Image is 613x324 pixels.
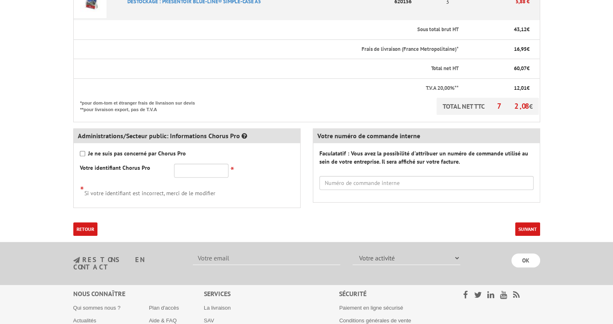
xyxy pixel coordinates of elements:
span: 72,08 [497,101,529,111]
p: € [466,26,529,34]
label: Votre identifiant Chorus Pro [80,164,150,172]
div: Administrations/Secteur public: Informations Chorus Pro [74,129,300,143]
span: 12,01 [514,84,527,91]
input: Numéro de commande interne [319,176,534,190]
a: Qui sommes nous ? [73,305,121,311]
p: € [466,65,529,73]
p: T.V.A 20,00%** [80,84,459,92]
input: Je ne suis pas concerné par Chorus Pro [80,151,85,156]
img: newsletter.jpg [73,257,80,264]
div: Services [204,289,339,299]
a: Conditions générales de vente [339,317,411,324]
div: Nous connaître [73,289,204,299]
label: Faculatatif : Vous avez la possibilité d'attribuer un numéro de commande utilisé au sein de votre... [319,149,534,166]
span: 43,12 [514,26,527,33]
a: Retour [73,222,97,236]
a: La livraison [204,305,231,311]
th: Total net HT [73,59,459,79]
div: Votre numéro de commande interne [313,129,540,143]
input: Votre email [193,251,340,265]
strong: Je ne suis pas concerné par Chorus Pro [88,150,186,157]
th: Frais de livraison (France Metropolitaine)* [73,39,459,59]
button: Suivant [515,222,540,236]
p: € [466,46,529,53]
span: 16,95 [514,46,527,52]
p: € [466,84,529,92]
a: Plan d'accès [149,305,179,311]
h3: restons en contact [73,256,181,271]
a: Actualités [73,317,96,324]
p: TOTAL NET TTC € [437,98,539,115]
span: 60,07 [514,65,527,72]
a: SAV [204,317,214,324]
a: Paiement en ligne sécurisé [339,305,403,311]
input: OK [511,253,540,267]
p: *pour dom-tom et étranger frais de livraison sur devis **pour livraison export, pas de T.V.A [80,98,203,113]
div: Sécurité [339,289,442,299]
div: Si votre identifiant est incorrect, merci de le modifier [80,184,294,197]
th: Sous total brut HT [73,20,459,39]
a: Aide & FAQ [149,317,177,324]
